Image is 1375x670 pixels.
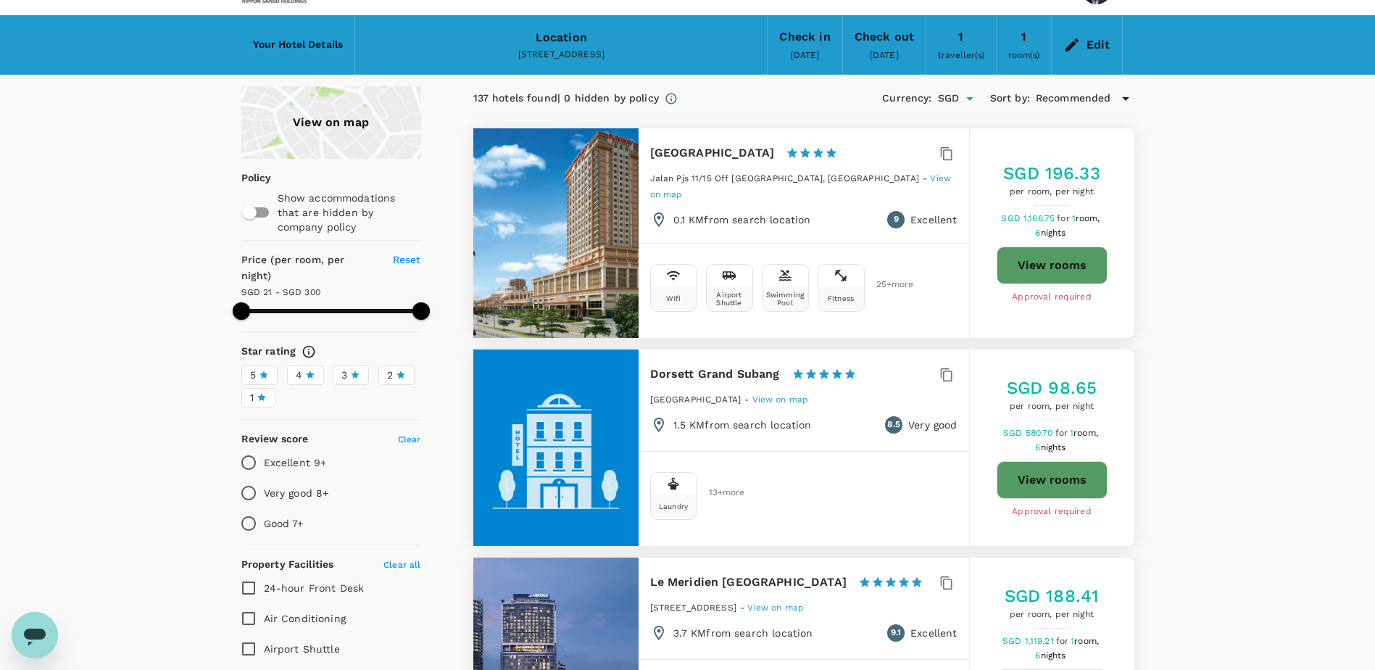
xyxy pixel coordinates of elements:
span: room(s) [1008,50,1039,60]
div: Swimming Pool [765,291,805,307]
h6: Star rating [241,344,296,360]
h6: Le Meridien [GEOGRAPHIC_DATA] [650,572,847,592]
button: View rooms [997,461,1108,499]
div: Check out [855,27,914,47]
h6: Sort by : [990,91,1030,107]
h6: Your Hotel Details [253,37,344,53]
h6: Dorsett Grand Subang [650,364,780,384]
div: 1 [1021,27,1026,47]
span: 1 [1071,636,1101,646]
span: SGD 1,166.75 [1001,213,1057,223]
span: Airport Shuttle [264,643,340,655]
span: [GEOGRAPHIC_DATA] [650,394,741,405]
a: View on map [650,172,951,199]
span: [DATE] [870,50,899,60]
button: View rooms [997,247,1108,284]
span: 25 + more [876,280,898,289]
a: View on map [241,86,421,159]
span: 1 [1070,428,1100,438]
span: 1 [1072,213,1102,223]
a: View on map [747,601,804,613]
p: 1.5 KM from search location [673,418,812,432]
div: [STREET_ADDRESS] [367,48,755,62]
p: Excellent 9+ [264,455,327,470]
div: Laundry [659,502,688,510]
span: nights [1041,442,1066,452]
span: traveller(s) [938,50,984,60]
span: per room, per night [1007,400,1097,414]
span: Approval required [1012,290,1092,305]
p: Very good [908,418,957,432]
h6: [GEOGRAPHIC_DATA] [650,143,775,163]
span: Jalan Pjs 11/15 Off [GEOGRAPHIC_DATA], [GEOGRAPHIC_DATA] [650,173,919,183]
p: 3.7 KM from search location [673,626,813,640]
span: Air Conditioning [264,613,346,624]
span: View on map [752,394,809,405]
span: 3 [341,368,347,383]
div: Edit [1087,35,1110,55]
p: Good 7+ [264,516,304,531]
span: 9.1 [891,626,901,640]
span: Reset [393,254,421,265]
span: Clear [398,434,421,444]
span: 6 [1035,228,1068,238]
span: - [744,394,752,405]
h6: Price (per room, per night) [241,252,376,284]
span: 8.5 [887,418,900,432]
p: Very good 8+ [264,486,329,500]
span: 2 [387,368,393,383]
h6: Currency : [882,91,931,107]
div: Airport Shuttle [710,291,749,307]
h5: SGD 188.41 [1005,584,1100,608]
span: room, [1073,428,1098,438]
span: 6 [1035,442,1068,452]
div: Location [536,28,587,48]
span: SGD 580.70 [1003,428,1055,438]
div: Wifi [666,294,681,302]
span: for [1057,213,1071,223]
span: 5 [250,368,256,383]
button: Open [960,88,980,109]
h5: SGD 196.33 [1003,162,1100,185]
span: room, [1074,636,1099,646]
div: 1 [958,27,963,47]
svg: Star ratings are awarded to properties to represent the quality of services, facilities, and amen... [302,344,316,359]
span: View on map [650,173,951,199]
h6: Review score [241,431,309,447]
span: for [1056,636,1071,646]
span: room, [1076,213,1100,223]
span: per room, per night [1003,185,1100,199]
span: - [923,173,930,183]
span: Recommended [1036,91,1111,107]
span: Approval required [1012,505,1092,519]
span: 24-hour Front Desk [264,582,365,594]
span: 1 [250,390,254,405]
h6: Property Facilities [241,557,334,573]
span: View on map [747,603,804,613]
span: per room, per night [1005,608,1100,622]
a: View on map [752,393,809,405]
iframe: Button to launch messaging window [12,612,58,658]
span: 4 [296,368,302,383]
span: [STREET_ADDRESS] [650,603,736,613]
span: SGD 1,119.21 [1002,636,1056,646]
span: nights [1041,228,1066,238]
h5: SGD 98.65 [1007,376,1097,400]
span: 13 + more [709,488,731,497]
span: 6 [1035,650,1068,661]
p: Show accommodations that are hidden by company policy [278,191,420,234]
span: SGD 21 - SGD 300 [241,287,320,297]
span: [DATE] [791,50,820,60]
div: 137 hotels found | 0 hidden by policy [473,91,659,107]
span: for [1055,428,1070,438]
p: Excellent [910,626,957,640]
p: Policy [241,170,251,185]
div: Check in [779,27,830,47]
div: Fitness [828,294,854,302]
p: Excellent [910,212,957,227]
p: 0.1 KM from search location [673,212,811,227]
span: - [740,603,747,613]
